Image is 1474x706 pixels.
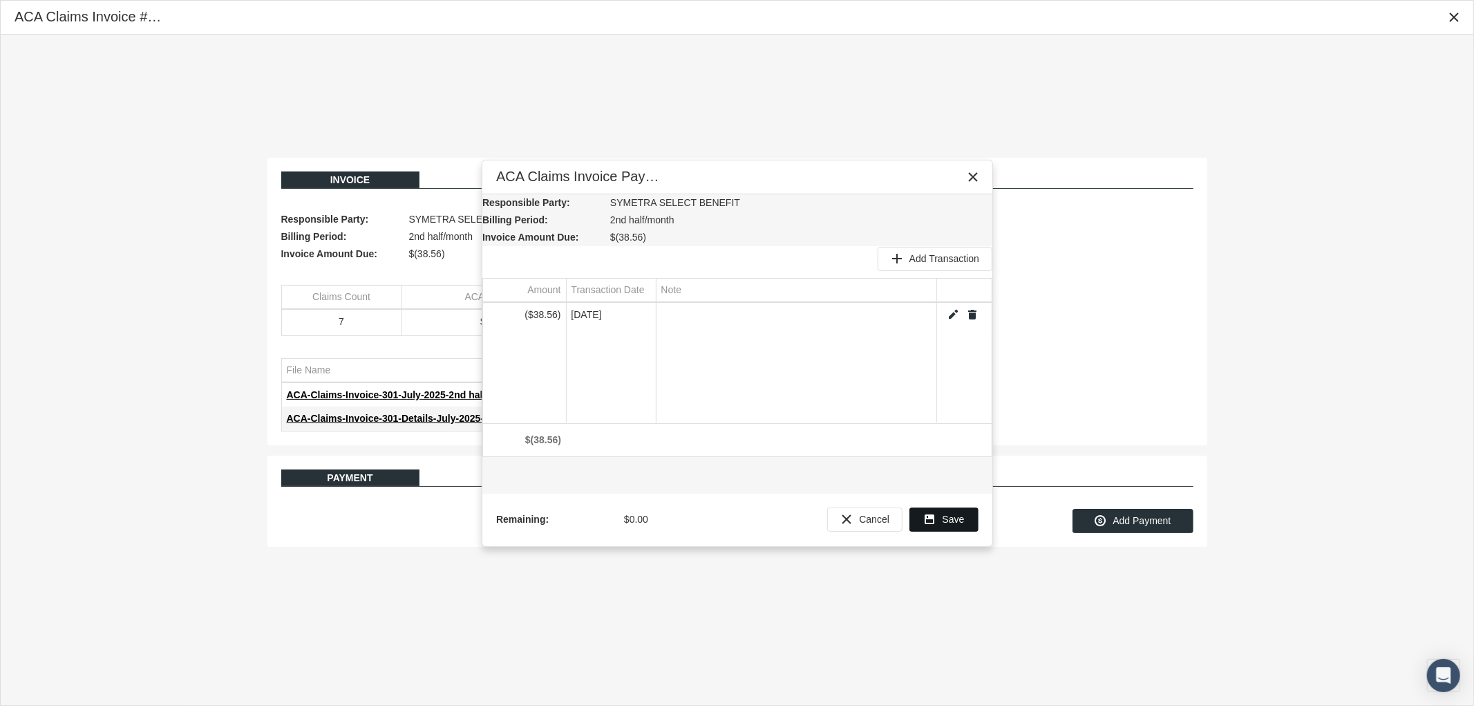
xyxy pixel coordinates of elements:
[624,511,648,528] span: $0.00
[482,212,603,229] span: Billing Period:
[909,253,979,264] span: Add Transaction
[287,389,518,400] span: ACA-Claims-Invoice-301-July-2025-2nd half/month
[527,284,560,297] div: Amount
[281,211,402,228] span: Responsible Party:
[281,285,882,335] div: Data grid
[827,508,903,532] div: Cancel
[312,290,370,304] div: Claims Count
[1427,659,1460,692] div: Open Intercom Messenger
[878,247,992,271] div: Add Transaction
[610,194,740,212] span: SYMETRA SELECT BENEFIT
[496,167,670,186] div: ACA Claims Invoice Payment
[482,246,992,457] div: Data grid
[947,308,959,321] a: Edit
[407,315,517,328] div: $(50.56)
[1073,509,1193,533] div: Add Payment
[401,286,522,309] td: Column ACA Claims
[281,245,402,263] span: Invoice Amount Due:
[282,286,402,309] td: Column Claims Count
[496,511,617,528] span: Remaining:
[482,229,603,246] span: Invoice Amount Due:
[661,284,682,297] div: Note
[409,245,445,263] span: $(38.56)
[966,308,979,321] a: Delete
[1442,5,1466,30] div: Close
[566,279,656,302] td: Column Transaction Date
[330,174,370,185] span: Invoice
[327,472,372,483] span: Payment
[281,228,402,245] span: Billing Period:
[287,364,331,377] div: File Name
[465,290,517,304] div: ACA Claims
[482,194,603,212] span: Responsible Party:
[409,228,473,245] span: 2nd half/month
[409,211,539,228] span: SYMETRA SELECT BENEFIT
[15,8,166,26] div: ACA Claims Invoice #301
[961,165,985,189] div: Close
[610,212,674,229] span: 2nd half/month
[656,279,936,302] td: Column Note
[281,358,882,431] div: Data grid
[482,246,992,271] div: Data grid toolbar
[1113,515,1171,526] span: Add Payment
[859,514,889,525] span: Cancel
[287,413,554,424] span: ACA-Claims-Invoice-301-Details-July-2025-2nd half/month
[488,434,561,447] div: $(38.56)
[909,508,979,532] div: Save
[483,279,566,302] td: Column Amount
[571,284,645,297] div: Transaction Date
[483,304,566,327] td: ($38.56)
[566,304,656,327] td: [DATE]
[943,514,965,525] span: Save
[282,310,402,335] td: 7
[610,229,646,246] span: $(38.56)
